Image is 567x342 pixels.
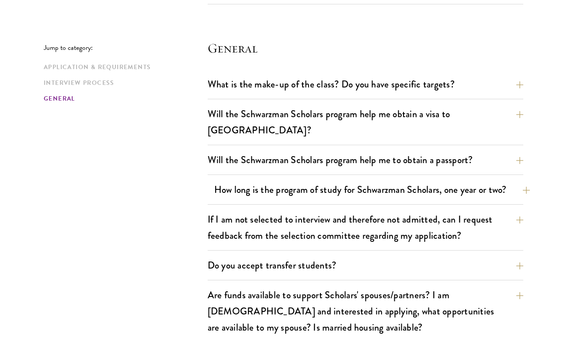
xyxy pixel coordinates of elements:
button: Will the Schwarzman Scholars program help me obtain a visa to [GEOGRAPHIC_DATA]? [208,104,523,140]
button: Are funds available to support Scholars' spouses/partners? I am [DEMOGRAPHIC_DATA] and interested... [208,285,523,337]
a: Application & Requirements [44,63,202,72]
a: General [44,94,202,103]
button: Will the Schwarzman Scholars program help me to obtain a passport? [208,150,523,170]
h4: General [208,39,523,57]
button: How long is the program of study for Schwarzman Scholars, one year or two? [214,180,530,199]
a: Interview Process [44,78,202,87]
button: If I am not selected to interview and therefore not admitted, can I request feedback from the sel... [208,209,523,245]
button: What is the make-up of the class? Do you have specific targets? [208,74,523,94]
button: Do you accept transfer students? [208,255,523,275]
p: Jump to category: [44,44,208,52]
